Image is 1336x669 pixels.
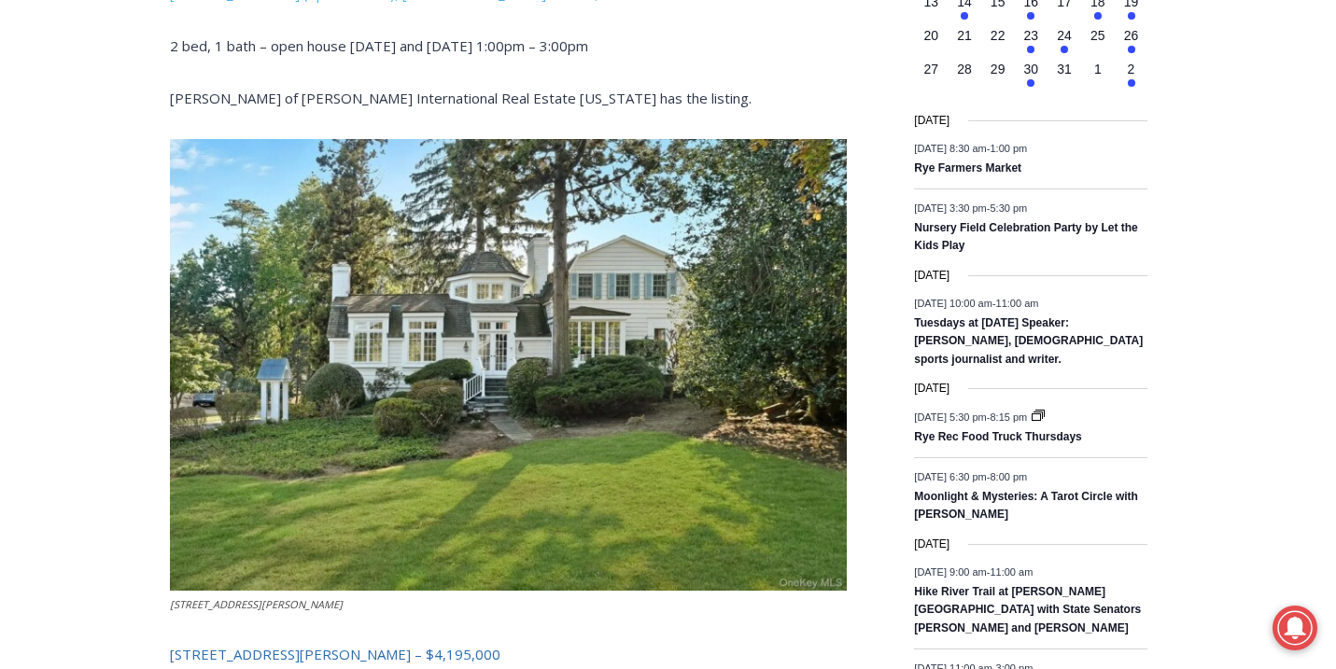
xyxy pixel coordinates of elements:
[914,202,1027,214] time: -
[1124,28,1139,43] time: 26
[990,566,1033,578] span: 11:00 am
[990,143,1027,154] span: 1:00 pm
[914,316,1143,368] a: Tuesdays at [DATE] Speaker: [PERSON_NAME], [DEMOGRAPHIC_DATA] sports journalist and writer.
[1081,60,1115,93] button: 1
[170,645,500,663] a: [STREET_ADDRESS][PERSON_NAME] – $4,195,000
[1094,12,1102,20] em: Has events
[914,143,1027,154] time: -
[957,62,972,77] time: 28
[914,411,986,422] span: [DATE] 5:30 pm
[1027,79,1034,87] em: Has events
[923,28,938,43] time: 20
[1061,46,1068,53] em: Has events
[1048,26,1081,60] button: 24 Has events
[1090,28,1105,43] time: 25
[170,596,847,613] figcaption: [STREET_ADDRESS][PERSON_NAME]
[914,471,986,482] span: [DATE] 6:30 pm
[1057,62,1072,77] time: 31
[1094,62,1102,77] time: 1
[914,298,992,309] span: [DATE] 10:00 am
[1115,60,1148,93] button: 2 Has events
[990,471,1027,482] span: 8:00 pm
[914,26,948,60] button: 20
[170,87,847,109] p: [PERSON_NAME] of [PERSON_NAME] International Real Estate [US_STATE] has the listing.
[948,26,981,60] button: 21
[990,202,1027,214] span: 5:30 pm
[990,411,1027,422] span: 8:15 pm
[1057,28,1072,43] time: 24
[1115,26,1148,60] button: 26 Has events
[1128,46,1135,53] em: Has events
[914,490,1138,523] a: Moonlight & Mysteries: A Tarot Circle with [PERSON_NAME]
[914,411,1030,422] time: -
[1128,12,1135,20] em: Has events
[957,28,972,43] time: 21
[170,139,847,592] img: 162 Kirby Lane, Rye
[1027,12,1034,20] em: Has events
[914,536,949,553] time: [DATE]
[1128,79,1135,87] em: Has events
[914,471,1027,482] time: -
[961,12,968,20] em: Has events
[914,298,1038,309] time: -
[1027,46,1034,53] em: Has events
[914,566,1033,578] time: -
[914,202,986,214] span: [DATE] 3:30 pm
[914,161,1021,176] a: Rye Farmers Market
[996,298,1039,309] span: 11:00 am
[1015,60,1048,93] button: 30 Has events
[914,566,986,578] span: [DATE] 9:00 am
[1048,60,1081,93] button: 31
[914,430,1081,445] a: Rye Rec Food Truck Thursdays
[991,62,1006,77] time: 29
[981,60,1015,93] button: 29
[981,26,1015,60] button: 22
[1024,62,1039,77] time: 30
[1015,26,1048,60] button: 23 Has events
[948,60,981,93] button: 28
[991,28,1006,43] time: 22
[914,112,949,130] time: [DATE]
[170,35,847,57] p: 2 bed, 1 bath – open house [DATE] and [DATE] 1:00pm – 3:00pm
[914,221,1137,254] a: Nursery Field Celebration Party by Let the Kids Play
[923,62,938,77] time: 27
[914,380,949,397] time: [DATE]
[1128,62,1135,77] time: 2
[914,60,948,93] button: 27
[1081,26,1115,60] button: 25
[914,143,986,154] span: [DATE] 8:30 am
[1024,28,1039,43] time: 23
[914,585,1141,636] a: Hike River Trail at [PERSON_NAME][GEOGRAPHIC_DATA] with State Senators [PERSON_NAME] and [PERSON_...
[914,267,949,285] time: [DATE]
